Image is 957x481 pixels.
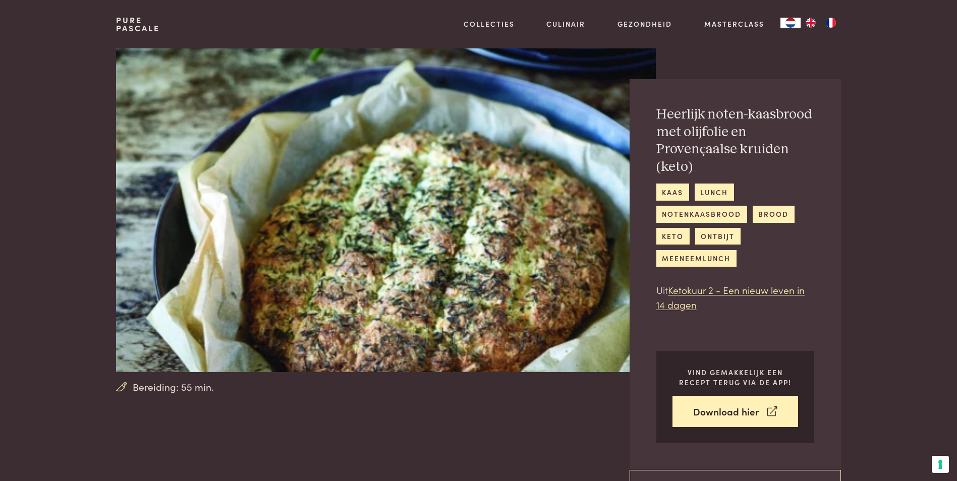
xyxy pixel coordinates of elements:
a: Culinair [546,19,585,29]
a: notenkaasbrood [656,206,747,222]
a: EN [801,18,821,28]
button: Uw voorkeuren voor toestemming voor trackingtechnologieën [932,456,949,473]
a: meeneemlunch [656,250,737,267]
aside: Language selected: Nederlands [780,18,841,28]
a: NL [780,18,801,28]
a: Gezondheid [617,19,672,29]
a: Ketokuur 2 - Een nieuw leven in 14 dagen [656,283,805,311]
a: Download hier [672,396,798,428]
img: Heerlijk noten-kaasbrood met olijfolie en Provençaalse kruiden (keto) [116,48,655,372]
a: Masterclass [704,19,764,29]
a: kaas [656,184,689,200]
div: Language [780,18,801,28]
a: keto [656,228,690,245]
a: FR [821,18,841,28]
p: Vind gemakkelijk een recept terug via de app! [672,367,798,388]
p: Uit [656,283,814,312]
a: brood [753,206,795,222]
span: Bereiding: 55 min. [133,380,214,394]
a: PurePascale [116,16,160,32]
h2: Heerlijk noten-kaasbrood met olijfolie en Provençaalse kruiden (keto) [656,106,814,175]
a: Collecties [464,19,515,29]
a: lunch [695,184,734,200]
a: ontbijt [695,228,741,245]
ul: Language list [801,18,841,28]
